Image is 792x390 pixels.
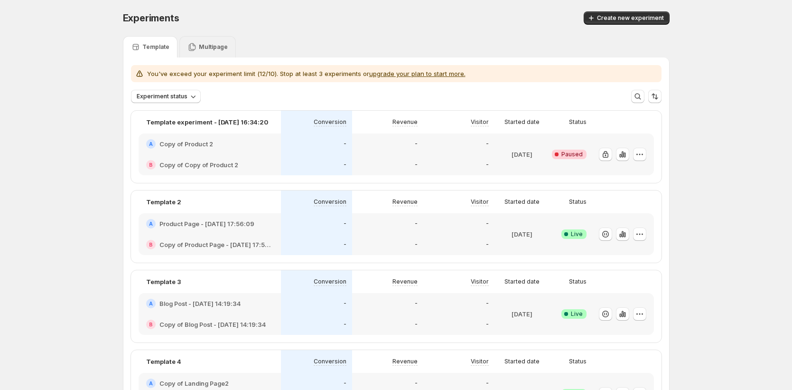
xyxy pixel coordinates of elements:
p: - [415,161,418,169]
p: - [486,161,489,169]
p: - [415,300,418,307]
p: - [486,140,489,148]
p: Revenue [392,198,418,206]
p: Status [569,278,587,285]
h2: Copy of Copy of Product 2 [159,160,238,170]
span: Experiment status [137,93,187,100]
p: - [344,140,346,148]
p: Started date [504,198,540,206]
p: Revenue [392,278,418,285]
p: Conversion [314,278,346,285]
span: Experiments [123,12,179,24]
p: Status [569,118,587,126]
p: Conversion [314,358,346,365]
span: Paused [561,151,583,158]
p: Started date [504,118,540,126]
p: - [344,161,346,169]
p: Conversion [314,198,346,206]
p: [DATE] [512,309,532,319]
p: Template 2 [146,197,181,207]
p: - [415,321,418,328]
span: Live [571,310,583,318]
p: Template 3 [146,277,181,286]
span: Live [571,230,583,238]
p: - [415,220,418,228]
p: - [415,140,418,148]
p: - [344,300,346,307]
h2: Blog Post - [DATE] 14:19:34 [159,299,241,308]
h2: A [149,221,153,227]
p: - [415,380,418,387]
p: Started date [504,278,540,285]
p: Template [142,43,169,51]
button: Create new experiment [584,11,670,25]
p: [DATE] [512,150,532,159]
p: [DATE] [512,229,532,239]
span: Create new experiment [597,14,664,22]
p: - [486,380,489,387]
p: Conversion [314,118,346,126]
p: Template experiment - [DATE] 16:34:20 [146,117,268,127]
p: Status [569,198,587,206]
p: - [344,380,346,387]
h2: B [149,242,153,247]
p: Visitor [471,198,489,206]
h2: A [149,141,153,147]
h2: B [149,322,153,327]
button: Experiment status [131,90,201,103]
p: - [486,241,489,248]
h2: Copy of Product 2 [159,139,213,149]
p: Multipage [199,43,228,51]
p: - [344,321,346,328]
p: - [344,220,346,228]
h2: A [149,380,153,386]
p: Revenue [392,118,418,126]
p: - [415,241,418,248]
h2: B [149,162,153,168]
h2: Copy of Blog Post - [DATE] 14:19:34 [159,320,266,329]
p: Visitor [471,118,489,126]
p: Visitor [471,278,489,285]
p: - [486,300,489,307]
h2: Copy of Product Page - [DATE] 17:56:09 [159,240,273,249]
p: - [486,220,489,228]
p: - [344,241,346,248]
p: Status [569,358,587,365]
h2: Product Page - [DATE] 17:56:09 [159,219,254,228]
button: Sort the results [648,90,662,103]
h2: A [149,301,153,306]
h2: Copy of Landing Page2 [159,379,229,388]
p: - [486,321,489,328]
p: Started date [504,358,540,365]
p: You've exceed your experiment limit (12/10). Stop at least 3 experiments or [147,69,466,78]
p: Visitor [471,358,489,365]
p: Template 4 [146,357,181,366]
p: Revenue [392,358,418,365]
button: upgrade your plan to start more. [369,70,466,77]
